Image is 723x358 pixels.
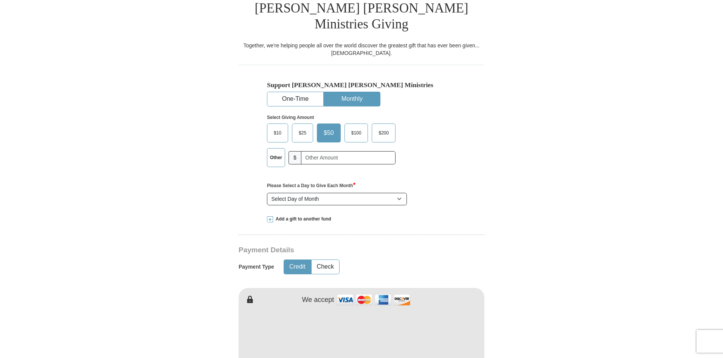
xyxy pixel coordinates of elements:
span: $200 [375,127,393,139]
img: credit cards accepted [336,292,411,308]
span: $ [289,151,301,164]
strong: Please Select a Day to Give Each Month [267,183,355,188]
button: One-Time [267,92,323,106]
span: $10 [270,127,285,139]
span: Add a gift to another fund [273,216,331,222]
div: Together, we're helping people all over the world discover the greatest gift that has ever been g... [239,42,484,57]
button: Monthly [324,92,380,106]
input: Other Amount [301,151,396,164]
h4: We accept [302,296,334,304]
label: Other [267,149,285,167]
strong: Select Giving Amount [267,115,314,120]
span: $50 [320,127,338,139]
h5: Payment Type [239,264,274,270]
button: Check [312,260,339,274]
h3: Payment Details [239,246,431,255]
button: Credit [284,260,311,274]
h5: Support [PERSON_NAME] [PERSON_NAME] Ministries [267,81,456,89]
span: $100 [348,127,365,139]
span: $25 [295,127,310,139]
